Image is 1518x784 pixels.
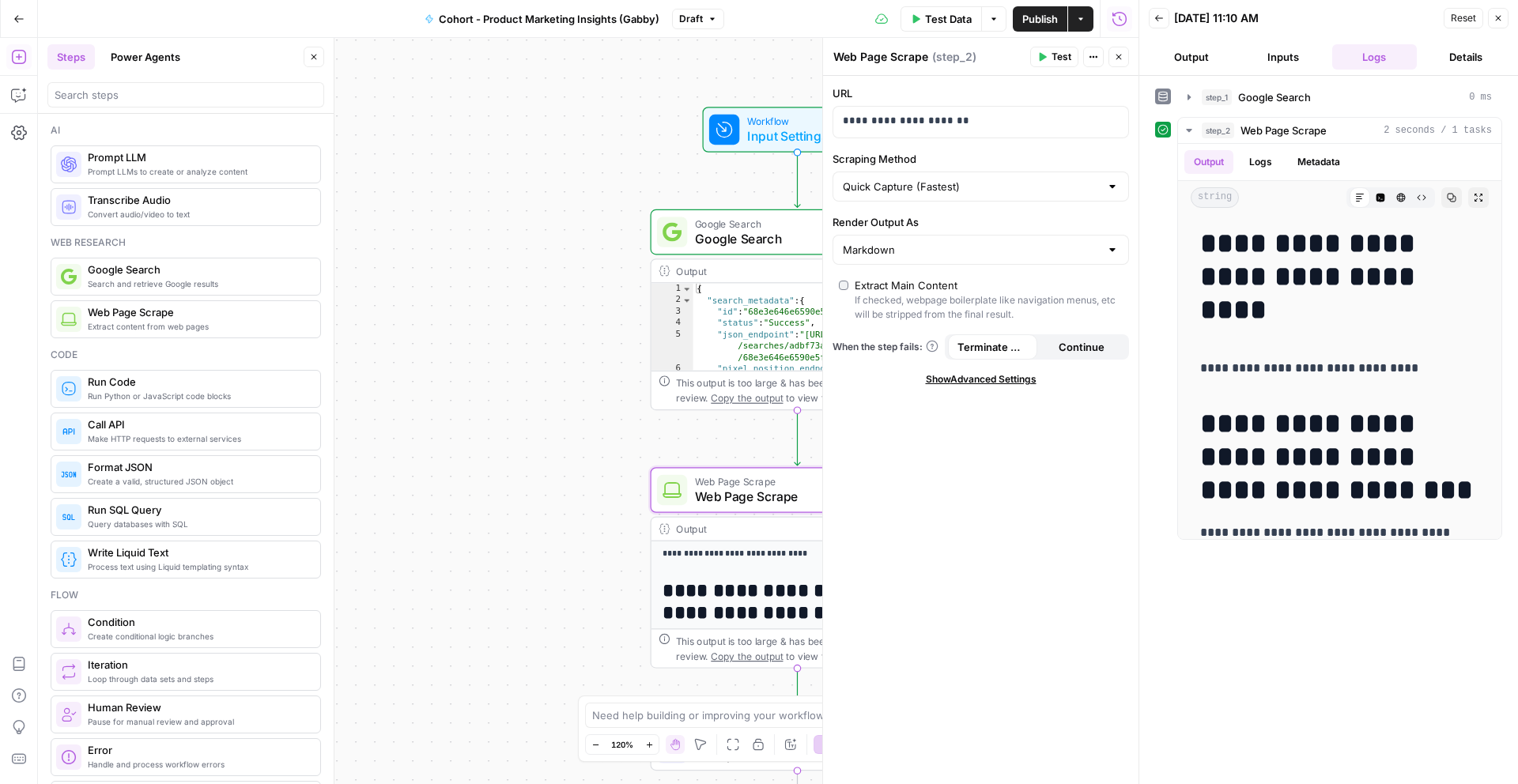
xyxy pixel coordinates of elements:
div: 4 [651,318,693,329]
span: Query databases with SQL [88,518,308,530]
button: Continue [1037,334,1127,360]
a: When the step fails: [833,340,938,354]
label: Scraping Method [833,151,1129,167]
div: 3 [651,306,693,317]
button: Steps [47,44,95,70]
span: Continue [1059,339,1105,355]
button: Test Data [901,6,981,32]
span: Copy the output [711,392,783,403]
span: Publish [1022,11,1058,27]
div: This output is too large & has been abbreviated for review. to view the full content. [676,633,936,663]
div: WorkflowInput SettingsInputs [651,107,945,153]
input: Extract Main ContentIf checked, webpage boilerplate like navigation menus, etc will be stripped f... [839,281,848,290]
span: Create a valid, structured JSON object [88,475,308,488]
span: Error [88,742,308,758]
span: Handle and process workflow errors [88,758,308,771]
button: Inputs [1240,44,1326,70]
button: Logs [1240,150,1282,174]
g: Edge from start to step_1 [795,153,800,208]
span: Search and retrieve Google results [88,277,308,290]
span: Run Python or JavaScript code blocks [88,390,308,402]
span: Google Search [1238,89,1311,105]
button: Logs [1332,44,1418,70]
span: Create conditional logic branches [88,630,308,643]
div: 5 [651,329,693,363]
g: Edge from step_1 to step_2 [795,410,800,465]
button: Details [1423,44,1509,70]
span: step_1 [1202,89,1232,105]
span: Copy the output [711,650,783,661]
span: Format JSON [88,459,308,475]
div: Extract Main Content [855,277,957,293]
div: 6 [651,363,693,409]
div: Google SearchGoogle SearchStep 1Output{ "search_metadata":{ "id":"68e3e646e6590e5fee265a86", "sta... [651,209,945,410]
div: Output [676,522,893,537]
span: step_2 [1202,122,1234,138]
button: Publish [1013,6,1067,32]
span: Google Search [695,216,894,231]
span: Make HTTP requests to external services [88,432,308,445]
span: Pause for manual review and approval [88,715,308,728]
span: Test [1052,50,1071,64]
span: Input Settings [747,126,841,145]
label: URL [833,85,1129,101]
span: Human Review [88,699,308,715]
span: ( step_2 ) [932,49,976,65]
div: Web research [51,236,321,250]
span: Iteration [88,657,308,673]
span: Prompt LLM [695,745,893,764]
input: Quick Capture (Fastest) [843,179,1100,194]
button: Metadata [1288,150,1350,174]
span: 0 ms [1469,90,1492,104]
textarea: Web Page Scrape [833,49,928,65]
span: Run Code [88,374,308,390]
span: Test Data [925,11,972,27]
span: Process text using Liquid templating syntax [88,560,308,573]
span: Reset [1451,11,1476,25]
div: 2 seconds / 1 tasks [1178,144,1501,539]
button: Output [1149,44,1234,70]
span: Prompt LLMs to create or analyze content [88,165,308,178]
span: Write Liquid Text [88,545,308,560]
span: Loop through data sets and steps [88,673,308,685]
span: Call API [88,416,308,432]
span: string [1191,187,1239,208]
span: Toggle code folding, rows 2 through 12 [682,295,692,306]
div: 2 [651,295,693,306]
div: Code [51,348,321,362]
div: If checked, webpage boilerplate like navigation menus, etc will be stripped from the final result. [855,293,1123,322]
span: Show Advanced Settings [926,372,1037,386]
span: Toggle code folding, rows 1 through 61 [682,283,692,294]
div: Flow [51,588,321,602]
span: Web Page Scrape [695,487,893,506]
div: This output is too large & has been abbreviated for review. to view the full content. [676,375,936,405]
span: Convert audio/video to text [88,208,308,220]
span: Web Page Scrape [88,304,308,320]
div: 1 [651,283,693,294]
button: 2 seconds / 1 tasks [1178,118,1501,143]
button: Test [1030,47,1078,67]
span: Workflow [747,114,841,129]
span: Draft [679,12,703,26]
button: Power Agents [101,44,190,70]
button: Reset [1444,8,1483,28]
span: Terminate Workflow [957,339,1028,355]
div: Output [676,263,893,278]
span: Run SQL Query [88,502,308,518]
span: 120% [611,738,633,751]
span: Web Page Scrape [1240,122,1327,138]
input: Search steps [55,87,317,103]
span: Web Page Scrape [695,474,893,489]
button: Draft [672,9,724,29]
button: Cohort - Product Marketing Insights (Gabby) [415,6,669,32]
label: Render Output As [833,214,1129,230]
button: Output [1184,150,1233,174]
input: Markdown [843,242,1100,258]
span: Google Search [695,229,894,248]
div: Ai [51,123,321,138]
span: Google Search [88,262,308,277]
span: Condition [88,614,308,630]
span: Cohort - Product Marketing Insights (Gabby) [439,11,659,27]
span: Transcribe Audio [88,192,308,208]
